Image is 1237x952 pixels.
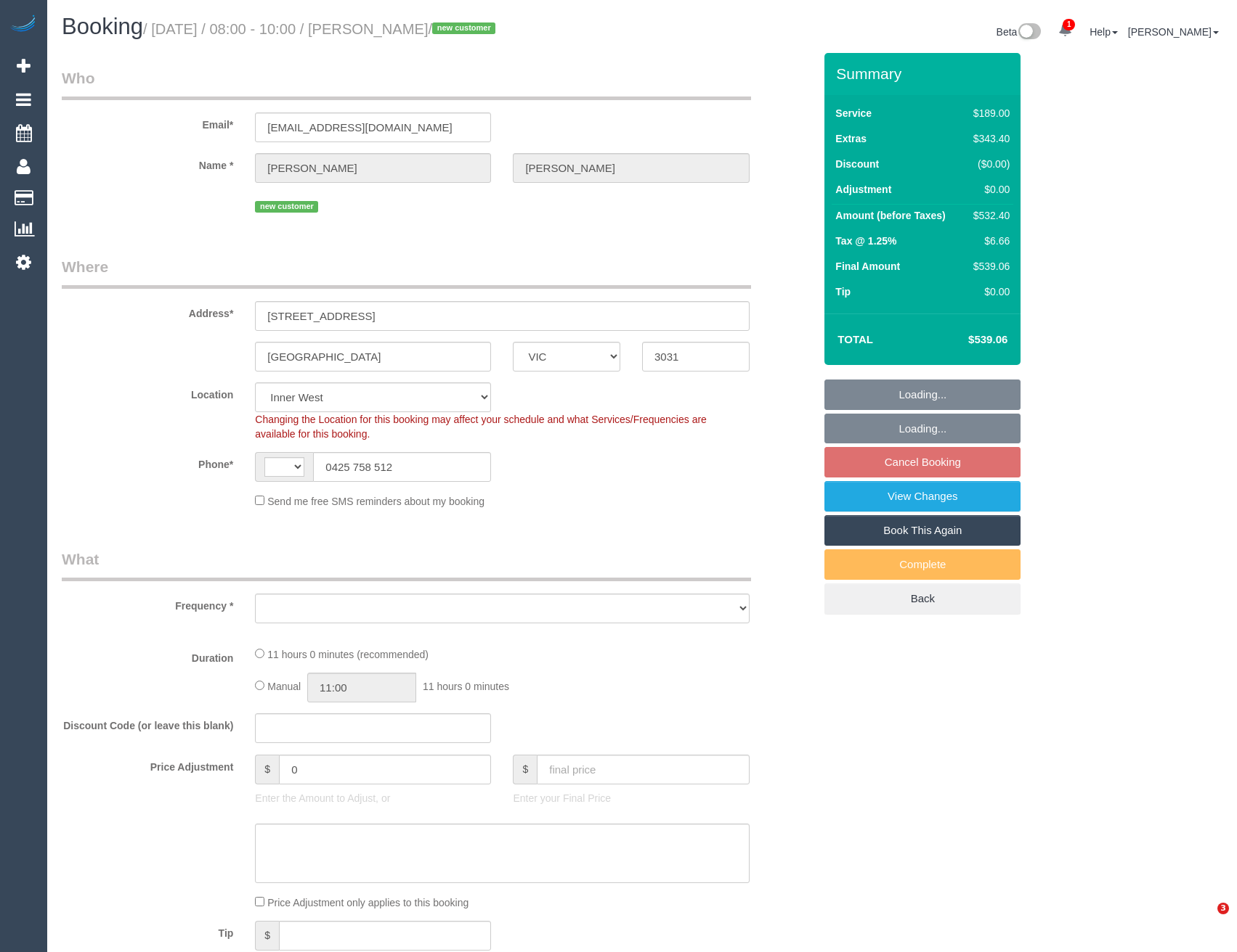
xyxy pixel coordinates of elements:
input: Post Code* [642,342,750,372]
span: new customer [255,201,318,213]
label: Location [51,382,244,402]
label: Adjustment [835,182,891,197]
span: Price Adjustment only applies to this booking [267,897,469,908]
label: Final Amount [835,259,900,274]
a: Beta [997,26,1042,38]
a: Book This Again [824,515,1021,546]
label: Price Adjustment [51,755,244,774]
legend: What [62,549,751,581]
label: Amount (before Taxes) [835,208,945,223]
label: Tax @ 1.25% [835,234,896,248]
img: New interface [1017,23,1041,42]
label: Email* [51,112,244,132]
strong: Total [837,333,873,345]
legend: Where [62,256,751,289]
div: $189.00 [968,106,1010,120]
a: [PERSON_NAME] [1128,26,1219,38]
div: ($0.00) [968,157,1010,171]
span: new customer [432,22,495,34]
span: Manual [267,681,301,692]
p: Enter your Final Price [513,791,749,805]
span: $ [513,755,537,784]
a: 1 [1051,15,1079,46]
div: $0.00 [968,182,1010,197]
label: Extras [835,131,867,146]
input: Phone* [313,452,491,482]
legend: Who [62,67,751,100]
span: Send me free SMS reminders about my booking [267,496,484,507]
div: $0.00 [968,284,1010,299]
a: Back [824,583,1021,614]
img: Automaid Logo [9,15,38,35]
span: 1 [1063,19,1075,30]
label: Tip [51,921,244,940]
h3: Summary [836,65,1013,82]
span: 3 [1217,903,1229,914]
p: Enter the Amount to Adjust, or [255,791,491,805]
input: First Name* [255,153,491,183]
a: View Changes [824,481,1021,512]
span: $ [255,755,279,784]
span: / [429,21,500,37]
span: Booking [62,14,143,39]
label: Name * [51,153,244,173]
input: final price [537,755,749,784]
label: Discount [835,157,879,171]
div: $532.40 [968,208,1010,223]
input: Last Name* [513,153,749,183]
div: $343.40 [968,131,1010,146]
label: Service [835,106,872,120]
label: Address* [51,301,244,321]
iframe: Intercom live chat [1188,903,1222,937]
a: Help [1090,26,1118,38]
input: Suburb* [255,342,491,372]
span: 11 hours 0 minutes [423,681,509,692]
h4: $539.06 [925,334,1007,346]
span: $ [255,921,279,951]
label: Tip [835,284,851,299]
label: Frequency * [51,594,244,613]
span: 11 hours 0 minutes (recommended) [267,649,429,660]
div: $6.66 [968,234,1010,248]
input: Email* [255,112,491,142]
label: Discount Code (or leave this blank) [51,713,244,733]
label: Phone* [51,452,244,472]
div: $539.06 [968,259,1010,274]
span: Changing the Location for this booking may affect your schedule and what Services/Frequencies are... [255,414,707,440]
label: Duration [51,646,244,665]
small: / [DATE] / 08:00 - 10:00 / [PERSON_NAME] [143,21,500,37]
